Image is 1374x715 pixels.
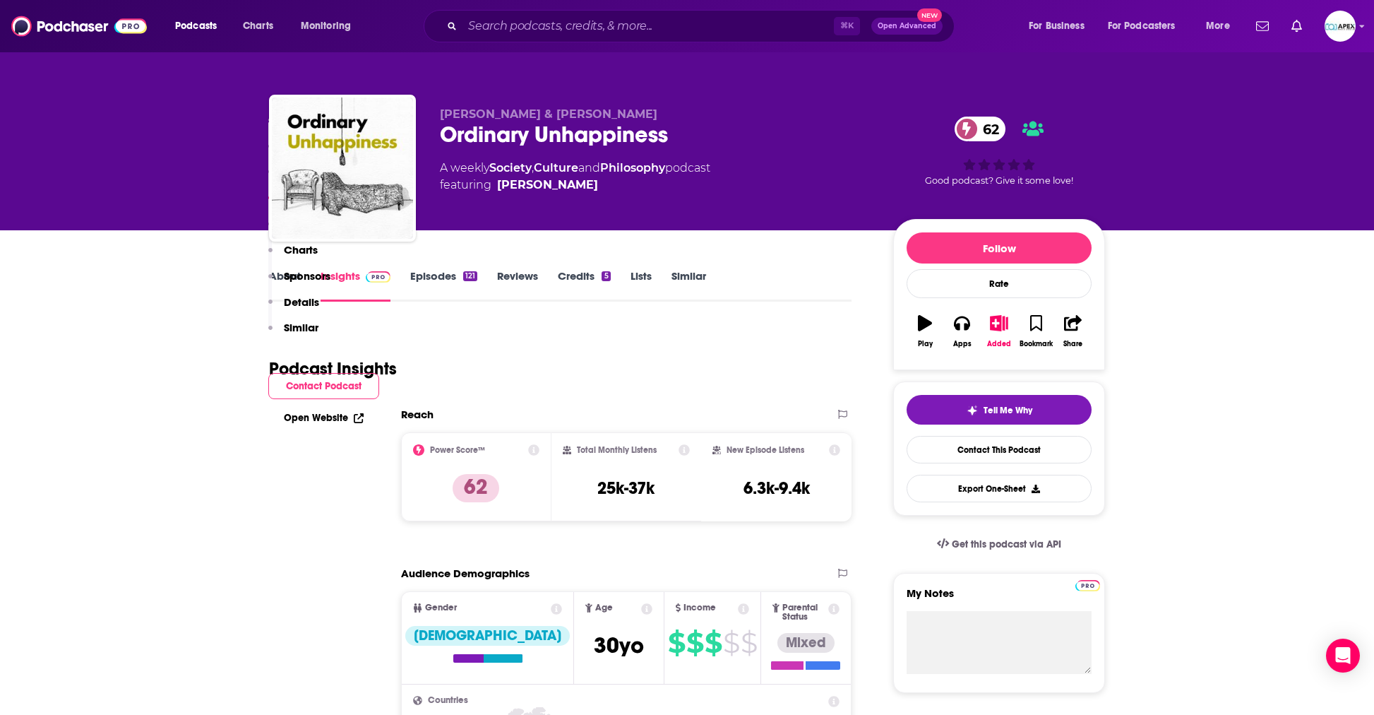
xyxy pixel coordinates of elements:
div: Mixed [777,633,835,653]
button: Share [1055,306,1092,357]
div: 121 [463,271,477,281]
button: Open AdvancedNew [871,18,943,35]
span: New [917,8,943,22]
a: Philosophy [600,161,665,175]
div: Apps [953,340,972,348]
button: Follow [907,232,1092,264]
span: For Business [1029,16,1085,36]
p: Details [284,295,319,309]
a: Abby Kluchin [497,177,598,194]
img: Podchaser - Follow, Share and Rate Podcasts [11,13,147,40]
span: 30 yo [594,632,644,659]
span: $ [668,632,685,654]
span: Logged in as Apex [1325,11,1356,42]
span: Podcasts [175,16,217,36]
button: open menu [165,15,235,37]
div: Open Intercom Messenger [1326,639,1360,673]
span: $ [723,632,739,654]
h2: Audience Demographics [401,567,530,580]
div: Bookmark [1020,340,1053,348]
a: Get this podcast via API [926,527,1073,562]
div: A weekly podcast [440,160,710,194]
div: [DEMOGRAPHIC_DATA] [405,626,570,646]
a: Society [489,161,532,175]
span: $ [705,632,722,654]
h3: 25k-37k [597,478,655,499]
span: Gender [425,603,457,613]
button: open menu [291,15,369,37]
div: Share [1063,340,1082,348]
div: Search podcasts, credits, & more... [437,10,968,42]
img: User Profile [1325,11,1356,42]
a: Reviews [497,269,538,302]
a: Open Website [284,412,364,424]
span: Income [683,603,716,613]
h2: Reach [401,408,434,421]
button: open menu [1196,15,1248,37]
h3: 6.3k-9.4k [743,478,810,499]
a: Show notifications dropdown [1286,14,1308,38]
span: and [578,161,600,175]
p: Sponsors [284,269,330,283]
button: Added [981,306,1017,357]
span: Good podcast? Give it some love! [925,175,1073,186]
img: Podchaser Pro [1075,580,1100,591]
span: More [1206,16,1230,36]
button: Similar [268,321,318,347]
button: Apps [943,306,980,357]
div: Added [987,340,1011,348]
div: 62Good podcast? Give it some love! [893,107,1105,195]
h2: Total Monthly Listens [577,445,657,455]
span: featuring [440,177,710,194]
button: Contact Podcast [268,373,379,399]
a: Show notifications dropdown [1250,14,1274,38]
span: 62 [969,117,1006,141]
span: , [532,161,534,175]
button: Sponsors [268,269,330,295]
span: Monitoring [301,16,351,36]
span: Get this podcast via API [952,538,1061,550]
span: Charts [243,16,273,36]
span: $ [686,632,703,654]
img: tell me why sparkle [967,405,978,416]
span: Countries [428,696,468,705]
label: My Notes [907,586,1092,611]
a: Credits5 [558,269,610,302]
button: tell me why sparkleTell Me Why [907,395,1092,425]
span: $ [741,632,757,654]
button: open menu [1099,15,1196,37]
div: Rate [907,269,1092,298]
p: 62 [453,474,499,502]
div: 5 [602,271,610,281]
p: Similar [284,321,318,334]
img: Ordinary Unhappiness [272,97,413,239]
span: For Podcasters [1108,16,1176,36]
span: Age [595,603,613,613]
span: ⌘ K [834,17,860,35]
span: Open Advanced [878,23,936,30]
button: Bookmark [1017,306,1054,357]
a: Charts [234,15,282,37]
a: Lists [631,269,652,302]
input: Search podcasts, credits, & more... [462,15,834,37]
button: Export One-Sheet [907,475,1092,502]
a: 62 [955,117,1006,141]
h2: New Episode Listens [727,445,804,455]
span: [PERSON_NAME] & [PERSON_NAME] [440,107,657,121]
a: Culture [534,161,578,175]
button: open menu [1019,15,1102,37]
span: Parental Status [782,603,826,622]
div: Play [918,340,933,348]
span: Tell Me Why [984,405,1032,416]
button: Play [907,306,943,357]
a: Pro website [1075,578,1100,591]
a: Similar [671,269,706,302]
button: Show profile menu [1325,11,1356,42]
h2: Power Score™ [430,445,485,455]
button: Details [268,295,319,321]
a: Episodes121 [410,269,477,302]
a: Contact This Podcast [907,436,1092,463]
